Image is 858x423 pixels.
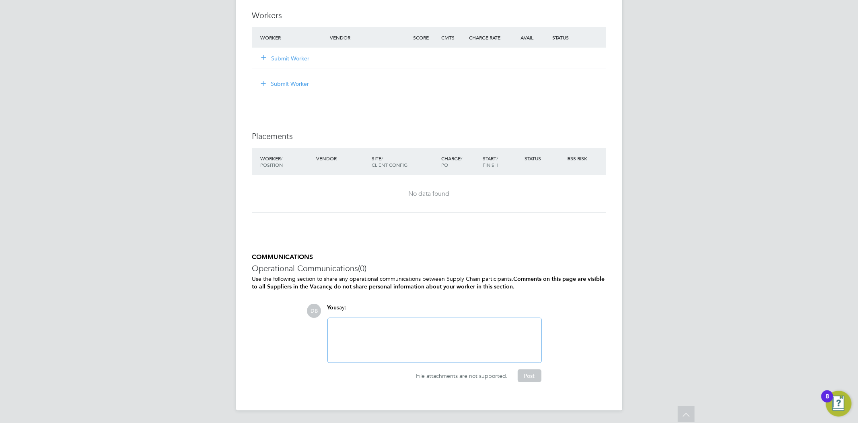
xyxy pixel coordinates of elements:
[370,151,439,172] div: Site
[481,151,523,172] div: Start
[483,155,498,168] span: / Finish
[416,372,508,379] span: File attachments are not supported.
[327,304,337,311] span: You
[358,263,367,274] span: (0)
[550,30,606,45] div: Status
[328,30,411,45] div: Vendor
[260,190,598,198] div: No data found
[327,304,542,318] div: say:
[412,30,439,45] div: Score
[259,151,314,172] div: Worker
[261,155,283,168] span: / Position
[259,30,328,45] div: Worker
[252,253,606,261] h5: COMMUNICATIONS
[439,151,481,172] div: Charge
[252,275,606,290] p: Use the following section to share any operational communications between Supply Chain participants.
[252,10,606,21] h3: Workers
[439,30,467,45] div: Cmts
[314,151,370,166] div: Vendor
[255,77,316,90] button: Submit Worker
[825,396,829,407] div: 8
[441,155,462,168] span: / PO
[307,304,321,318] span: DB
[826,391,852,417] button: Open Resource Center, 8 new notifications
[564,151,592,166] div: IR35 Risk
[509,30,551,45] div: Avail
[523,151,564,166] div: Status
[252,131,606,141] h3: Placements
[262,54,310,62] button: Submit Worker
[252,276,605,290] b: Comments on this page are visible to all Suppliers in the Vacancy, do not share personal informat...
[252,263,606,274] h3: Operational Communications
[518,369,541,382] button: Post
[372,155,407,168] span: / Client Config
[467,30,509,45] div: Charge Rate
